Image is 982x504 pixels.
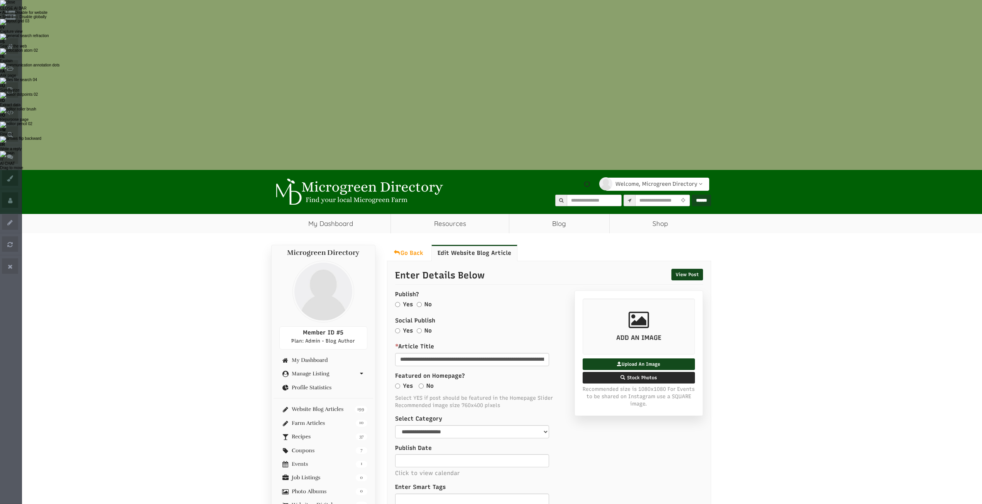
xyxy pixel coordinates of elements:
[279,371,367,377] a: Manage Listing
[419,384,424,389] input: No
[279,385,367,390] a: Profile Statistics
[356,433,367,440] span: 37
[395,302,400,307] input: Yes
[431,245,517,261] a: Edit Website Blog Article
[605,178,709,191] a: Welcome, Microgreen Directory
[395,343,703,351] label: Article Title
[395,290,703,299] label: Publish?
[395,483,703,491] label: Enter Smart Tags
[279,475,367,480] a: 0 Job Listings
[303,329,343,336] span: Member ID #5
[424,300,432,309] label: No
[391,214,509,233] a: Resources
[679,198,687,203] i: Use Current Location
[271,178,445,205] img: Microgreen Directory
[583,372,695,384] label: Stock Photos
[583,385,695,408] span: Recommended size is 1080x1080 For Events to be shared on Instagram use a SQUARE image.
[395,425,549,438] select: select-1
[403,300,413,309] label: Yes
[403,327,413,335] label: Yes
[271,214,391,233] a: My Dashboard
[356,488,367,495] span: 0
[395,372,703,380] label: Featured on Homepage?
[279,357,367,363] a: My Dashboard
[599,177,612,190] img: profile profile holder
[279,434,367,440] a: 37 Recipes
[395,317,703,325] label: Social Publish
[395,444,432,452] label: Publish Date
[417,302,422,307] input: No
[291,338,355,344] span: Plan: Admin - Blog Author
[509,214,609,233] a: Blog
[417,328,422,333] input: No
[395,269,703,284] p: Enter Details Below
[671,269,703,280] a: View Post
[279,406,367,412] a: 199 Website Blog Articles
[279,461,367,467] a: 1 Events
[279,448,367,453] a: 7 Coupons
[395,394,703,409] span: Select YES if post should be featured in the Homepage Slider Recommended image size 760x400 pixels
[395,384,400,389] input: Yes
[387,245,429,261] a: Go Back
[395,415,703,423] label: Select Category
[279,420,367,426] a: 10 Farm Articles
[356,474,367,481] span: 0
[356,461,367,468] span: 1
[583,358,695,370] label: Upload An Image
[292,261,354,322] img: profile profile holder
[356,420,367,427] span: 10
[355,406,367,413] span: 199
[395,469,703,477] p: Click to view calendar
[424,327,432,335] label: No
[403,382,413,390] label: Yes
[279,249,367,257] h4: Microgreen Directory
[610,214,711,233] a: Shop
[279,489,367,494] a: 0 Photo Albums
[356,447,367,454] span: 7
[426,382,434,390] label: No
[591,311,687,343] p: ADD AN IMAGE
[395,328,400,333] input: Yes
